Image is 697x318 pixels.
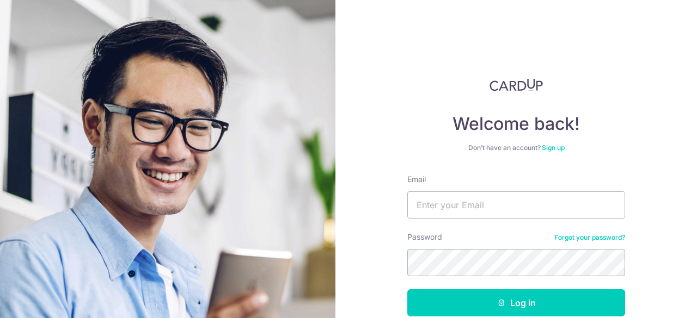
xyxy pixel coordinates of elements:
[407,144,625,152] div: Don’t have an account?
[407,113,625,135] h4: Welcome back!
[490,78,543,91] img: CardUp Logo
[542,144,565,152] a: Sign up
[407,191,625,219] input: Enter your Email
[407,232,442,242] label: Password
[554,233,625,242] a: Forgot your password?
[407,174,426,185] label: Email
[407,289,625,316] button: Log in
